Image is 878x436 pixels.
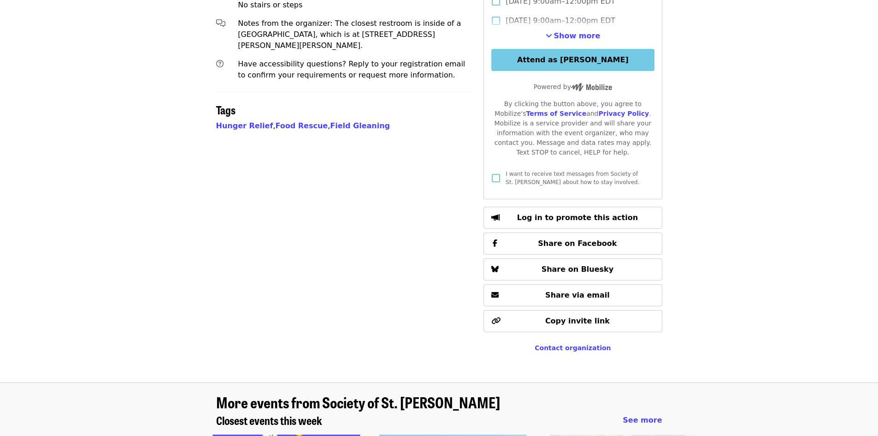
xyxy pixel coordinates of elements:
span: Tags [216,102,236,118]
span: , [216,121,276,130]
span: Have accessibility questions? Reply to your registration email to confirm your requirements or re... [238,60,465,79]
span: Show more [554,31,601,40]
span: Powered by [534,83,612,90]
div: By clicking the button above, you agree to Mobilize's and . Mobilize is a service provider and wi... [491,99,654,157]
span: See more [623,416,662,424]
span: Share on Bluesky [542,265,614,274]
a: Food Rescue [275,121,328,130]
span: , [275,121,330,130]
a: Hunger Relief [216,121,273,130]
a: Field Gleaning [330,121,390,130]
div: Closest events this week [209,414,670,427]
span: Share on Facebook [538,239,617,248]
i: comments-alt icon [216,19,225,28]
a: Closest events this week [216,414,322,427]
span: Log in to promote this action [517,213,638,222]
button: Share on Bluesky [483,258,662,281]
a: Privacy Policy [598,110,649,117]
span: Copy invite link [545,317,610,325]
span: Share via email [545,291,610,299]
a: Contact organization [535,344,611,352]
span: I want to receive text messages from Society of St. [PERSON_NAME] about how to stay involved. [506,171,639,185]
button: Copy invite link [483,310,662,332]
span: More events from Society of St. [PERSON_NAME] [216,391,500,413]
button: Log in to promote this action [483,207,662,229]
a: See more [623,415,662,426]
span: [DATE] 9:00am–12:00pm EDT [506,15,615,26]
img: Powered by Mobilize [571,83,612,91]
a: Terms of Service [526,110,586,117]
button: Attend as [PERSON_NAME] [491,49,654,71]
button: Share via email [483,284,662,306]
span: Closest events this week [216,412,322,428]
button: See more timeslots [546,30,601,42]
button: Share on Facebook [483,233,662,255]
i: question-circle icon [216,60,224,68]
span: Notes from the organizer: The closest restroom is inside of a [GEOGRAPHIC_DATA], which is at [STR... [238,19,461,50]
